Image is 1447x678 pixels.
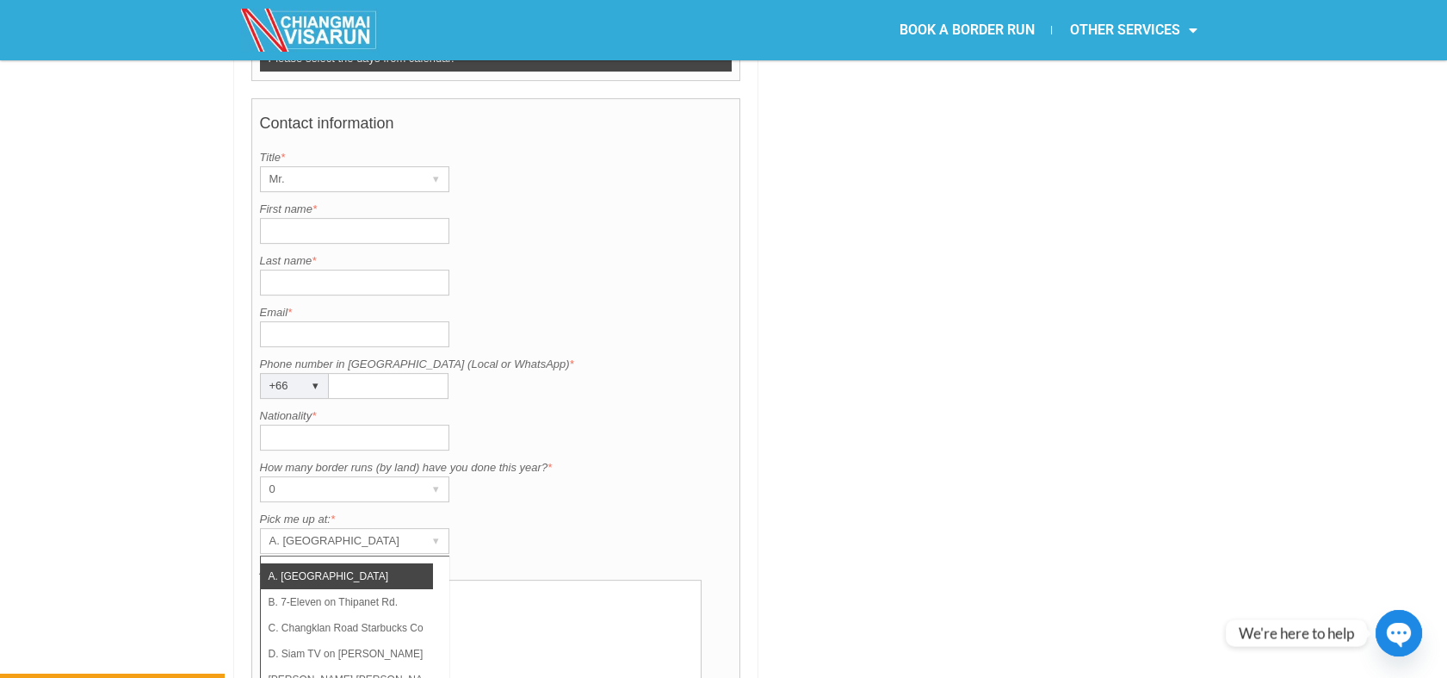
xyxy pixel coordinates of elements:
[261,589,433,615] li: B. 7-Eleven on Thipanet Rd.
[261,167,416,191] div: Mr.
[304,374,328,398] div: ▾
[261,374,295,398] div: +66
[881,10,1051,50] a: BOOK A BORDER RUN
[260,459,733,476] label: How many border runs (by land) have you done this year?
[260,356,733,373] label: Phone number in [GEOGRAPHIC_DATA] (Local or WhatsApp)
[424,167,448,191] div: ▾
[424,529,448,553] div: ▾
[723,10,1214,50] nav: Menu
[260,304,733,321] label: Email
[261,563,433,589] li: A. [GEOGRAPHIC_DATA]
[260,149,733,166] label: Title
[260,511,733,528] label: Pick me up at:
[261,641,433,667] li: D. Siam TV on [PERSON_NAME] Rd.
[424,477,448,501] div: ▾
[1052,10,1214,50] a: OTHER SERVICES
[260,106,733,149] h4: Contact information
[261,529,416,553] div: A. [GEOGRAPHIC_DATA]
[261,477,416,501] div: 0
[260,563,733,580] label: Additional request if any
[261,615,433,641] li: C. Changklan Road Starbucks Coffee
[260,201,733,218] label: First name
[260,252,733,270] label: Last name
[260,407,733,425] label: Nationality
